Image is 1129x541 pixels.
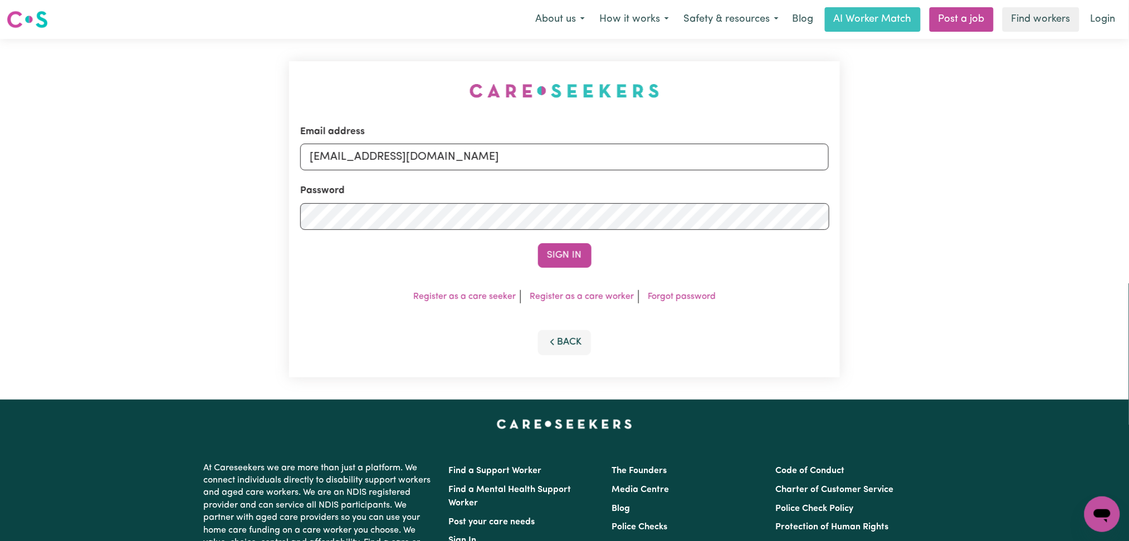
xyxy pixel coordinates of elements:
a: Find a Support Worker [449,466,542,475]
a: Careseekers logo [7,7,48,32]
a: Forgot password [648,292,716,301]
input: Email address [300,144,829,170]
a: Media Centre [612,485,669,494]
button: Safety & resources [676,8,786,31]
a: Register as a care worker [530,292,634,301]
a: Find workers [1003,7,1079,32]
button: Sign In [538,243,592,268]
button: About us [528,8,592,31]
a: Register as a care seeker [413,292,516,301]
button: Back [538,330,592,355]
label: Email address [300,125,365,139]
a: AI Worker Match [825,7,921,32]
a: Blog [612,504,631,513]
a: Code of Conduct [775,466,844,475]
a: Login [1084,7,1122,32]
a: Police Checks [612,523,668,532]
a: Police Check Policy [775,504,853,513]
a: Find a Mental Health Support Worker [449,485,571,508]
a: Blog [786,7,820,32]
a: Charter of Customer Service [775,485,893,494]
a: The Founders [612,466,667,475]
a: Post a job [930,7,994,32]
button: How it works [592,8,676,31]
img: Careseekers logo [7,9,48,29]
a: Post your care needs [449,518,535,527]
a: Careseekers home page [497,420,632,429]
label: Password [300,184,345,198]
a: Protection of Human Rights [775,523,888,532]
iframe: Button to launch messaging window [1084,496,1120,532]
